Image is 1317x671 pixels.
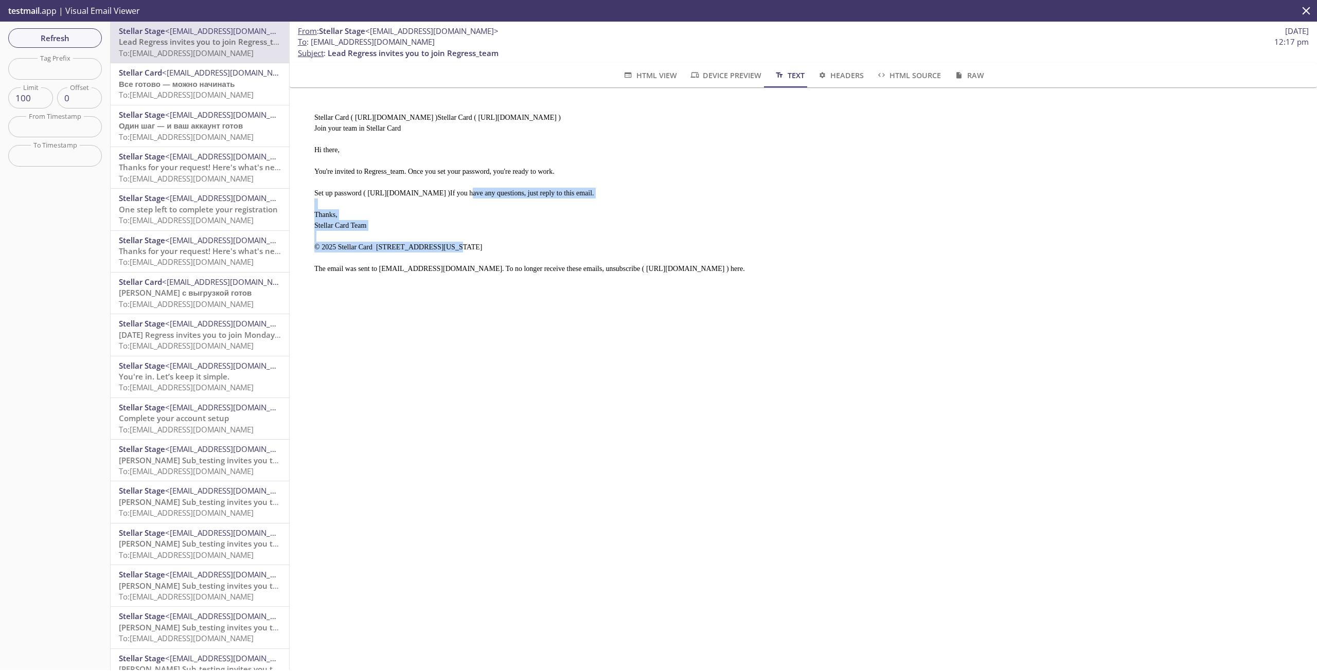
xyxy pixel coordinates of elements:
[298,26,499,37] span: :
[8,28,102,48] button: Refresh
[119,235,165,245] span: Stellar Stage
[119,204,278,214] span: One step left to complete your registration
[165,444,298,454] span: <[EMAIL_ADDRESS][DOMAIN_NAME]>
[111,273,289,314] div: Stellar Card<[EMAIL_ADDRESS][DOMAIN_NAME]>[PERSON_NAME] с выгрузкой готовTo:[EMAIL_ADDRESS][DOMAI...
[119,287,252,298] span: [PERSON_NAME] с выгрузкой готов
[689,69,761,82] span: Device Preview
[119,257,254,267] span: To: [EMAIL_ADDRESS][DOMAIN_NAME]
[119,507,254,518] span: To: [EMAIL_ADDRESS][DOMAIN_NAME]
[119,413,229,423] span: Complete your account setup
[162,277,295,287] span: <[EMAIL_ADDRESS][DOMAIN_NAME]>
[119,132,254,142] span: To: [EMAIL_ADDRESS][DOMAIN_NAME]
[119,371,229,382] span: You're in. Let’s keep it simple.
[111,356,289,397] div: Stellar Stage<[EMAIL_ADDRESS][DOMAIN_NAME]>You're in. Let’s keep it simple.To:[EMAIL_ADDRESS][DOM...
[8,5,40,16] span: testmail
[165,485,298,496] span: <[EMAIL_ADDRESS][DOMAIN_NAME]>
[119,173,254,184] span: To: [EMAIL_ADDRESS][DOMAIN_NAME]
[119,444,165,454] span: Stellar Stage
[119,67,162,78] span: Stellar Card
[119,299,254,309] span: To: [EMAIL_ADDRESS][DOMAIN_NAME]
[319,26,365,36] span: Stellar Stage
[1285,26,1309,37] span: [DATE]
[165,528,298,538] span: <[EMAIL_ADDRESS][DOMAIN_NAME]>
[111,607,289,648] div: Stellar Stage<[EMAIL_ADDRESS][DOMAIN_NAME]>[PERSON_NAME] Sub_testing invites you to join Sub_test...
[119,633,254,643] span: To: [EMAIL_ADDRESS][DOMAIN_NAME]
[119,246,282,256] span: Thanks for your request! Here's what's next
[111,105,289,147] div: Stellar Stage<[EMAIL_ADDRESS][DOMAIN_NAME]>Один шаг — и ваш аккаунт готовTo:[EMAIL_ADDRESS][DOMAI...
[119,330,305,340] span: [DATE] Regress invites you to join Monday_regress
[119,591,254,602] span: To: [EMAIL_ADDRESS][DOMAIN_NAME]
[165,653,298,663] span: <[EMAIL_ADDRESS][DOMAIN_NAME]>
[119,424,254,434] span: To: [EMAIL_ADDRESS][DOMAIN_NAME]
[111,147,289,188] div: Stellar Stage<[EMAIL_ADDRESS][DOMAIN_NAME]>Thanks for your request! Here's what's nextTo:[EMAIL_A...
[165,402,298,412] span: <[EMAIL_ADDRESS][DOMAIN_NAME]>
[119,653,165,663] span: Stellar Stage
[119,497,376,507] span: [PERSON_NAME] Sub_testing invites you to join Sub_testing_thuesday
[119,162,282,172] span: Thanks for your request! Here's what's next
[111,231,289,272] div: Stellar Stage<[EMAIL_ADDRESS][DOMAIN_NAME]>Thanks for your request! Here's what's nextTo:[EMAIL_A...
[119,402,165,412] span: Stellar Stage
[162,67,295,78] span: <[EMAIL_ADDRESS][DOMAIN_NAME]>
[165,318,298,329] span: <[EMAIL_ADDRESS][DOMAIN_NAME]>
[298,48,324,58] span: Subject
[298,37,435,47] span: : [EMAIL_ADDRESS][DOMAIN_NAME]
[165,193,298,203] span: <[EMAIL_ADDRESS][DOMAIN_NAME]>
[111,523,289,565] div: Stellar Stage<[EMAIL_ADDRESS][DOMAIN_NAME]>[PERSON_NAME] Sub_testing invites you to join Sub_test...
[119,340,254,351] span: To: [EMAIL_ADDRESS][DOMAIN_NAME]
[16,31,94,45] span: Refresh
[119,89,254,100] span: To: [EMAIL_ADDRESS][DOMAIN_NAME]
[119,485,165,496] span: Stellar Stage
[119,120,243,131] span: Один шаг — и ваш аккаунт готов
[298,26,317,36] span: From
[165,235,298,245] span: <[EMAIL_ADDRESS][DOMAIN_NAME]>
[119,382,254,392] span: To: [EMAIL_ADDRESS][DOMAIN_NAME]
[111,314,289,355] div: Stellar Stage<[EMAIL_ADDRESS][DOMAIN_NAME]>[DATE] Regress invites you to join Monday_regressTo:[E...
[119,110,165,120] span: Stellar Stage
[119,215,254,225] span: To: [EMAIL_ADDRESS][DOMAIN_NAME]
[119,318,165,329] span: Stellar Stage
[298,37,1309,59] p: :
[774,69,804,82] span: Text
[119,455,376,465] span: [PERSON_NAME] Sub_testing invites you to join Sub_testing_thuesday
[111,481,289,522] div: Stellar Stage<[EMAIL_ADDRESS][DOMAIN_NAME]>[PERSON_NAME] Sub_testing invites you to join Sub_test...
[111,63,289,104] div: Stellar Card<[EMAIL_ADDRESS][DOMAIN_NAME]>Все готово — можно начинатьTo:[EMAIL_ADDRESS][DOMAIN_NAME]
[119,277,162,287] span: Stellar Card
[119,193,165,203] span: Stellar Stage
[119,79,235,89] span: Все готово — можно начинать
[111,440,289,481] div: Stellar Stage<[EMAIL_ADDRESS][DOMAIN_NAME]>[PERSON_NAME] Sub_testing invites you to join Sub_test...
[119,466,254,476] span: To: [EMAIL_ADDRESS][DOMAIN_NAME]
[119,611,165,621] span: Stellar Stage
[119,550,254,560] span: To: [EMAIL_ADDRESS][DOMAIN_NAME]
[622,69,677,82] span: HTML View
[953,69,984,82] span: Raw
[165,569,298,579] span: <[EMAIL_ADDRESS][DOMAIN_NAME]>
[165,110,298,120] span: <[EMAIL_ADDRESS][DOMAIN_NAME]>
[119,528,165,538] span: Stellar Stage
[165,360,298,371] span: <[EMAIL_ADDRESS][DOMAIN_NAME]>
[876,69,941,82] span: HTML Source
[119,151,165,161] span: Stellar Stage
[165,611,298,621] span: <[EMAIL_ADDRESS][DOMAIN_NAME]>
[111,22,289,63] div: Stellar Stage<[EMAIL_ADDRESS][DOMAIN_NAME]>Lead Regress invites you to join Regress_teamTo:[EMAIL...
[119,581,376,591] span: [PERSON_NAME] Sub_testing invites you to join Sub_testing_thuesday
[119,26,165,36] span: Stellar Stage
[817,69,864,82] span: Headers
[165,26,298,36] span: <[EMAIL_ADDRESS][DOMAIN_NAME]>
[365,26,499,36] span: <[EMAIL_ADDRESS][DOMAIN_NAME]>
[119,569,165,579] span: Stellar Stage
[328,48,499,58] span: Lead Regress invites you to join Regress_team
[1274,37,1309,47] span: 12:17 pm
[298,37,307,47] span: To
[119,48,254,58] span: To: [EMAIL_ADDRESS][DOMAIN_NAME]
[119,538,376,549] span: [PERSON_NAME] Sub_testing invites you to join Sub_testing_thuesday
[119,622,376,632] span: [PERSON_NAME] Sub_testing invites you to join Sub_testing_thuesday
[165,151,298,161] span: <[EMAIL_ADDRESS][DOMAIN_NAME]>
[111,398,289,439] div: Stellar Stage<[EMAIL_ADDRESS][DOMAIN_NAME]>Complete your account setupTo:[EMAIL_ADDRESS][DOMAIN_N...
[111,565,289,606] div: Stellar Stage<[EMAIL_ADDRESS][DOMAIN_NAME]>[PERSON_NAME] Sub_testing invites you to join Sub_test...
[111,189,289,230] div: Stellar Stage<[EMAIL_ADDRESS][DOMAIN_NAME]>One step left to complete your registrationTo:[EMAIL_A...
[119,360,165,371] span: Stellar Stage
[119,37,290,47] span: Lead Regress invites you to join Regress_team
